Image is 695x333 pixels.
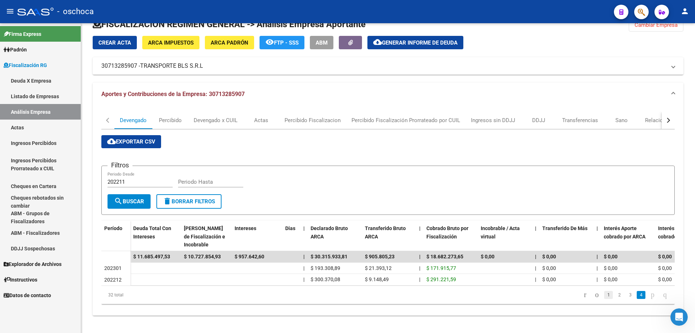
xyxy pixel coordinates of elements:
li: page 3 [625,289,636,301]
span: Cobrado Bruto por Fiscalización [426,225,468,240]
button: Buscar [108,194,151,209]
mat-expansion-panel-header: 30713285907 -TRANSPORTE BLS S.R.L [93,57,683,75]
span: Exportar CSV [107,138,155,145]
a: 2 [615,291,624,299]
a: 1 [604,291,613,299]
span: $ 21.393,12 [365,265,392,271]
span: Declarado Bruto ARCA [311,225,348,240]
span: Explorador de Archivos [4,260,62,268]
div: Sano [615,116,628,124]
datatable-header-cell: | [594,221,601,253]
div: Devengado [120,116,147,124]
span: $ 0,00 [604,276,618,282]
span: | [303,276,304,282]
li: page 1 [603,289,614,301]
span: Borrar Filtros [163,198,215,205]
a: 4 [637,291,645,299]
div: Devengado x CUIL [194,116,237,124]
mat-expansion-panel-header: Aportes y Contribuciones de la Empresa: 30713285907 [93,83,683,106]
span: $ 0,00 [542,265,556,271]
span: ARCA Padrón [211,39,248,46]
datatable-header-cell: Cobrado Bruto por Fiscalización [424,221,478,253]
div: 32 total [101,286,215,304]
button: ABM [310,36,333,49]
span: Interés Aporte cobrado por ARCA [604,225,645,240]
span: | [419,265,420,271]
span: TRANSPORTE BLS S.R.L [140,62,203,70]
li: page 2 [614,289,625,301]
div: Percibido [159,116,182,124]
datatable-header-cell: | [532,221,539,253]
datatable-header-cell: Declarado Bruto ARCA [308,221,362,253]
span: | [597,276,598,282]
mat-icon: remove_red_eye [265,38,274,46]
span: | [535,225,536,231]
span: $ 9.148,49 [365,276,389,282]
h1: FISCALIZACION REGIMEN GENERAL -> Análisis Empresa Aportante [93,18,366,30]
mat-icon: menu [6,7,14,16]
span: $ 300.370,08 [311,276,340,282]
span: Intereses [235,225,256,231]
button: ARCA Padrón [205,36,254,49]
span: $ 0,00 [542,254,556,259]
mat-panel-title: 30713285907 - [101,62,666,70]
datatable-header-cell: Incobrable / Acta virtual [478,221,532,253]
button: Cambiar Empresa [629,18,683,32]
span: | [535,265,536,271]
span: $ 30.315.933,81 [311,254,347,259]
span: Período [104,225,122,231]
span: | [303,225,305,231]
span: Incobrable / Acta virtual [481,225,520,240]
div: Transferencias [562,116,598,124]
datatable-header-cell: Transferido Bruto ARCA [362,221,416,253]
iframe: Intercom live chat [670,308,688,326]
span: | [597,225,598,231]
span: | [597,254,598,259]
span: $ 291.221,59 [426,276,456,282]
span: $ 0,00 [481,254,494,259]
span: ARCA Impuestos [148,39,194,46]
span: | [303,265,304,271]
span: $ 171.915,77 [426,265,456,271]
div: DDJJ [532,116,545,124]
span: Fiscalización RG [4,61,47,69]
span: $ 957.642,60 [235,254,264,259]
span: $ 0,00 [604,254,618,259]
span: Transferido Bruto ARCA [365,225,406,240]
span: | [597,265,598,271]
datatable-header-cell: Período [101,221,130,251]
datatable-header-cell: Intereses [232,221,282,253]
span: $ 10.727.854,93 [184,254,221,259]
a: go to first page [581,291,590,299]
a: go to next page [648,291,658,299]
mat-icon: search [114,197,123,205]
button: Generar informe de deuda [367,36,463,49]
span: $ 0,00 [658,276,672,282]
span: $ 0,00 [658,265,672,271]
li: page 4 [636,289,646,301]
span: [PERSON_NAME] de Fiscalización e Incobrable [184,225,225,248]
span: Firma Express [4,30,41,38]
span: Dias [285,225,295,231]
div: Aportes y Contribuciones de la Empresa: 30713285907 [93,106,683,316]
span: | [303,254,305,259]
h3: Filtros [108,160,132,170]
datatable-header-cell: Interés Aporte cobrado por ARCA [601,221,655,253]
span: Instructivos [4,276,37,284]
span: $ 18.682.273,65 [426,254,463,259]
button: Exportar CSV [101,135,161,148]
a: go to last page [660,291,670,299]
datatable-header-cell: Deuda Total Con Intereses [130,221,181,253]
datatable-header-cell: | [416,221,424,253]
a: 3 [626,291,635,299]
mat-icon: person [681,7,689,16]
span: | [419,254,421,259]
span: Cambiar Empresa [635,22,678,28]
span: $ 0,00 [658,254,672,259]
span: | [535,254,536,259]
div: Percibido Fiscalización Prorrateado por CUIL [351,116,460,124]
span: FTP - SSS [274,39,299,46]
span: Generar informe de deuda [382,39,458,46]
span: 202212 [104,277,122,283]
mat-icon: cloud_download [373,38,382,46]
